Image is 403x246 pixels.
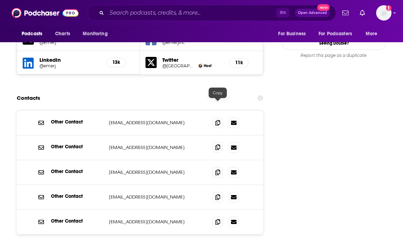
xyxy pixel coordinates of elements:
[12,6,79,20] img: Podchaser - Follow, Share and Rate Podcasts
[235,60,243,66] h5: 11k
[376,5,391,21] img: User Profile
[366,29,378,39] span: More
[209,88,227,98] div: Copy
[55,29,70,39] span: Charts
[357,7,368,19] a: Show notifications dropdown
[376,5,391,21] button: Show profile menu
[162,40,224,45] a: @emerjinc
[314,27,362,40] button: open menu
[51,169,103,174] p: Other Contact
[162,63,196,68] a: @[GEOGRAPHIC_DATA]
[339,7,351,19] a: Show notifications dropdown
[107,7,276,18] input: Search podcasts, credits, & more...
[109,194,201,200] p: [EMAIL_ADDRESS][DOMAIN_NAME]
[109,120,201,126] p: [EMAIL_ADDRESS][DOMAIN_NAME]
[276,8,289,17] span: ⌘ K
[109,169,201,175] p: [EMAIL_ADDRESS][DOMAIN_NAME]
[319,29,352,39] span: For Podcasters
[39,40,101,45] a: @Emerj
[282,53,386,58] div: Report this page as a duplicate.
[88,5,336,21] div: Search podcasts, credits, & more...
[51,193,103,199] p: Other Contact
[162,57,224,63] h5: Twitter
[298,11,327,15] span: Open Advanced
[51,27,74,40] a: Charts
[109,219,201,225] p: [EMAIL_ADDRESS][DOMAIN_NAME]
[109,144,201,150] p: [EMAIL_ADDRESS][DOMAIN_NAME]
[78,27,117,40] button: open menu
[112,59,120,65] h5: 13k
[51,218,103,224] p: Other Contact
[317,4,330,11] span: New
[51,144,103,150] p: Other Contact
[17,91,40,105] h2: Contacts
[204,64,211,68] span: Host
[39,63,101,68] a: @emerj
[199,64,202,68] img: Dan Faggella
[282,36,386,50] a: Seeing Double?
[83,29,107,39] span: Monitoring
[17,27,51,40] button: open menu
[278,29,306,39] span: For Business
[361,27,386,40] button: open menu
[273,27,314,40] button: open menu
[22,29,42,39] span: Podcasts
[51,119,103,125] p: Other Contact
[39,57,101,63] h5: LinkedIn
[386,5,391,11] svg: Add a profile image
[376,5,391,21] span: Logged in as kkitamorn
[295,9,330,17] button: Open AdvancedNew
